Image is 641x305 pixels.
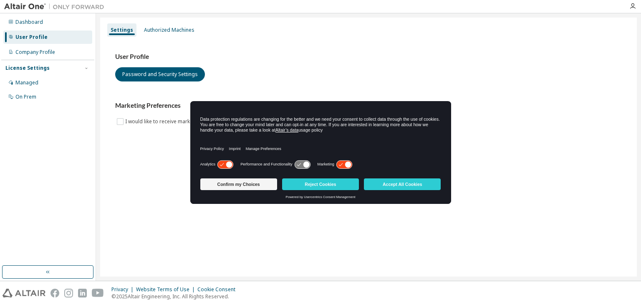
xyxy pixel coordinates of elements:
div: On Prem [15,94,36,100]
h3: User Profile [115,53,622,61]
div: Authorized Machines [144,27,194,33]
div: License Settings [5,65,50,71]
img: instagram.svg [64,289,73,297]
img: Altair One [4,3,109,11]
label: I would like to receive marketing emails from Altair [125,117,247,127]
div: Dashboard [15,19,43,25]
img: altair_logo.svg [3,289,45,297]
img: linkedin.svg [78,289,87,297]
img: facebook.svg [50,289,59,297]
div: Settings [111,27,133,33]
h3: Marketing Preferences [115,102,622,110]
div: Cookie Consent [197,286,240,293]
button: Password and Security Settings [115,67,205,81]
div: Company Profile [15,49,55,56]
div: User Profile [15,34,48,41]
div: Website Terms of Use [136,286,197,293]
div: Managed [15,79,38,86]
p: © 2025 Altair Engineering, Inc. All Rights Reserved. [111,293,240,300]
div: Privacy [111,286,136,293]
img: youtube.svg [92,289,104,297]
